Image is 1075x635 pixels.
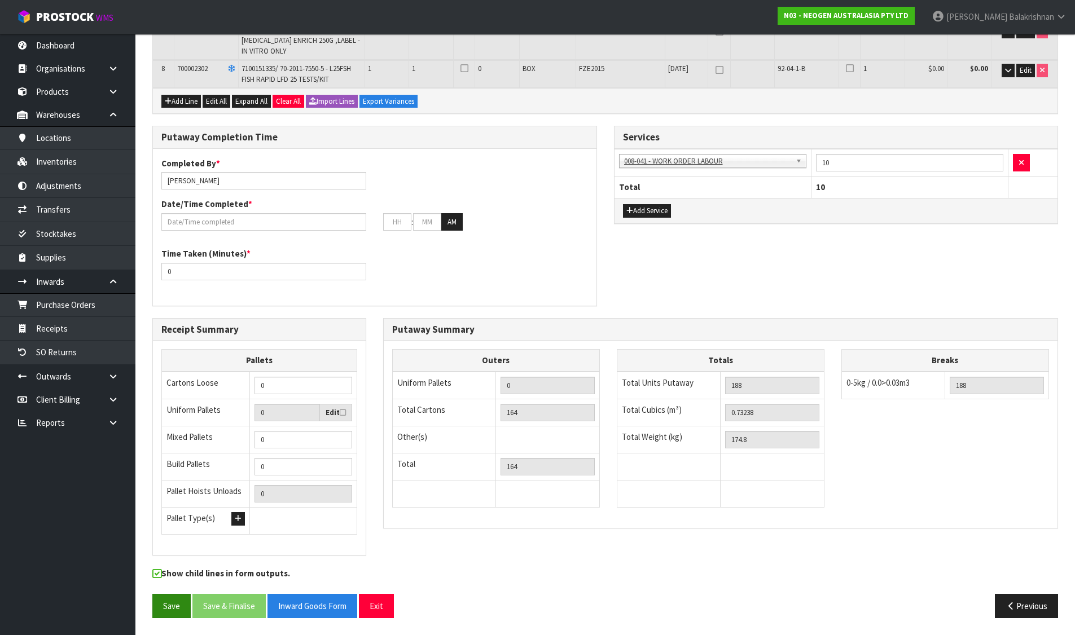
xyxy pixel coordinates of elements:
label: Date/Time Completed [161,198,252,210]
label: Show child lines in form outputs. [152,567,290,582]
span: 1 [863,64,867,73]
span: 7100133299 - [DATE] MDA2 [MEDICAL_DATA] ENRICH 250G ,LABEL - IN VITRO ONLY [242,25,360,56]
label: Completed By [161,157,220,169]
th: Breaks [841,350,1048,372]
td: Total Weight (kg) [617,426,721,453]
input: Date/Time completed [161,213,366,231]
span: Expand All [235,96,267,106]
input: MM [413,213,441,231]
span: 2507AY01 [579,25,607,35]
span: 8 [161,64,165,73]
td: Total [392,453,496,480]
button: AM [441,213,463,231]
small: WMS [96,12,113,23]
strong: $0.00 [970,25,988,35]
span: [DATE] [668,64,688,73]
span: 24 [368,25,375,35]
td: Uniform Pallets [162,399,250,426]
button: Export Variances [359,95,418,108]
button: Previous [995,594,1058,618]
span: 0 [478,64,481,73]
span: [PERSON_NAME] [946,11,1007,22]
td: Total Cubics (m³) [617,399,721,426]
span: 7 [161,25,165,35]
button: Edit [1016,64,1035,77]
span: 700002285 [177,25,208,35]
button: Inward Goods Form [267,594,357,618]
button: Exit [359,594,394,618]
td: Uniform Pallets [392,372,496,399]
span: 10 [816,182,825,192]
button: Save [152,594,191,618]
td: Pallet Type(s) [162,508,250,535]
input: Manual [255,377,352,394]
input: UNIFORM P LINES [501,377,595,394]
h3: Putaway Completion Time [161,132,588,143]
label: Time Taken (Minutes) [161,248,251,259]
h3: Putaway Summary [392,324,1049,335]
button: Save & Finalise [192,594,266,618]
span: 24 [412,25,419,35]
input: UNIFORM P + MIXED P + BUILD P [255,485,352,502]
span: 92-02-1-B [778,25,805,35]
td: Other(s) [392,426,496,453]
td: Total Units Putaway [617,372,721,399]
td: : [411,213,413,231]
th: Total [615,177,811,198]
span: $0.00 [928,64,944,73]
span: 0-5kg / 0.0>0.03m3 [846,377,910,388]
input: Manual [255,458,352,475]
td: Mixed Pallets [162,426,250,453]
input: Time Taken [161,263,366,280]
td: Pallet Hoists Unloads [162,480,250,508]
h3: Receipt Summary [161,324,357,335]
span: Edit [1020,65,1032,75]
img: cube-alt.png [17,10,31,24]
span: 92-04-1-B [778,64,805,73]
button: Clear All [273,95,304,108]
span: 008-041 - WORK ORDER LABOUR [624,155,792,168]
span: $0.00 [928,25,944,35]
span: ProStock [36,10,94,24]
strong: N03 - NEOGEN AUSTRALASIA PTY LTD [784,11,909,20]
td: Total Cartons [392,399,496,426]
button: Edit All [203,95,230,108]
span: 700002302 [177,64,208,73]
span: FZE2015 [579,64,604,73]
span: 1 [368,64,371,73]
span: Balakrishnan [1009,11,1054,22]
span: 0 [478,25,481,35]
span: Edit [1020,27,1032,37]
span: 7100151335/ 70-2011-7550-5 - L25FSH FISH RAPID LFD 25 TESTS/KIT [242,64,351,83]
button: Expand All [232,95,271,108]
label: Edit [326,407,346,418]
button: Add Line [161,95,201,108]
strong: $0.00 [970,64,988,73]
input: OUTERS TOTAL = CTN [501,404,595,421]
th: Totals [617,350,824,372]
h3: Services [623,132,1050,143]
td: Build Pallets [162,453,250,480]
span: 1 [412,64,415,73]
span: BOX [523,64,536,73]
input: Manual [255,431,352,448]
button: Add Service [623,204,671,218]
input: Uniform Pallets [255,404,320,421]
span: [DATE] [668,25,688,35]
th: Outers [392,350,599,372]
i: Frozen Goods [228,65,235,73]
span: 24 [863,25,870,35]
th: Pallets [162,350,357,372]
button: Import Lines [306,95,358,108]
a: N03 - NEOGEN AUSTRALASIA PTY LTD [778,7,915,25]
td: Cartons Loose [162,372,250,399]
span: [MEDICAL_DATA] [523,25,573,35]
input: HH [383,213,411,231]
input: TOTAL PACKS [501,458,595,475]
